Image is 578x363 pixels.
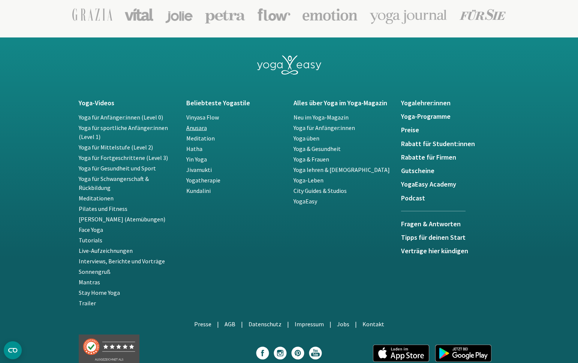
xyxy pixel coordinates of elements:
a: Yin Yoga [186,155,207,163]
a: Yoga für Fortgeschrittene (Level 3) [79,154,168,161]
h5: Fragen & Antworten [401,220,466,228]
a: Gutscheine [401,167,500,175]
a: Yogatherapie [186,176,220,184]
a: Vinyasa Flow [186,114,219,121]
a: Presse [194,320,211,328]
a: Neu im Yoga-Magazin [293,114,349,121]
a: City Guides & Studios [293,187,347,194]
a: Yoga für sportliche Anfänger:innen (Level 1) [79,124,168,140]
img: app_appstore_de.png [373,345,429,362]
a: YogaEasy [293,197,317,205]
li: | [241,320,243,329]
a: Yogalehrer:innen [401,99,500,107]
a: Yoga für Schwangerschaft & Rückbildung [79,175,149,191]
img: Vital Logo [124,8,153,21]
a: Yoga für Gesundheit und Sport [79,164,156,172]
a: Hatha [186,145,202,152]
a: Sonnengruß [79,268,111,275]
a: Yoga-Leben [293,176,323,184]
img: Jolie Logo [165,6,193,23]
a: Preise [401,126,500,134]
a: AGB [225,320,235,328]
a: Jivamukti [186,166,212,173]
a: Mantras [79,278,100,286]
a: Yoga-Programme [401,113,500,120]
li: | [355,320,357,329]
a: Yoga üben [293,134,319,142]
a: Yoga & Gesundheit [293,145,341,152]
a: YogaEasy Academy [401,181,500,188]
a: Verträge hier kündigen [401,247,500,255]
img: Grazia Logo [72,8,112,21]
a: Trailer [79,299,96,307]
a: Yoga & Frauen [293,155,329,163]
a: Stay Home Yoga [79,289,120,296]
a: Face Yoga [79,226,103,233]
img: Petra Logo [205,6,246,24]
a: Live-Aufzeichnungen [79,247,133,254]
a: Datenschutz [249,320,282,328]
a: Pilates und Fitness [79,205,127,212]
a: Kontakt [362,320,384,328]
img: Flow Logo [258,8,290,21]
a: Fragen & Antworten [401,211,466,234]
a: Yoga für Mittelstufe (Level 2) [79,143,153,151]
a: Interviews, Berichte und Vorträge [79,257,165,265]
li: | [287,320,289,329]
img: Yoga-Journal Logo [370,5,448,24]
a: Tutorials [79,236,102,244]
a: Yoga lehren & [DEMOGRAPHIC_DATA] [293,166,390,173]
a: Impressum [295,320,324,328]
a: Yoga-Videos [79,99,177,107]
button: CMP-Widget öffnen [4,341,22,359]
a: Rabatt für Student:innen [401,140,500,148]
img: app_googleplay_de.png [435,345,491,362]
img: Emotion Logo [302,8,358,21]
li: | [217,320,219,329]
a: Kundalini [186,187,211,194]
a: Beliebteste Yogastile [186,99,285,107]
a: Yoga für Anfänger:innen (Level 0) [79,114,163,121]
a: Meditationen [79,194,114,202]
a: Jobs [337,320,349,328]
a: Tipps für deinen Start [401,234,500,241]
a: Meditation [186,134,215,142]
img: Für Sie Logo [460,9,506,20]
a: Podcast [401,194,500,202]
a: Yoga für Anfänger:innen [293,124,355,131]
a: Alles über Yoga im Yoga-Magazin [293,99,392,107]
li: | [329,320,331,329]
a: Anusara [186,124,207,131]
a: Rabatte für Firmen [401,154,500,161]
a: [PERSON_NAME] (Atemübungen) [79,215,165,223]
